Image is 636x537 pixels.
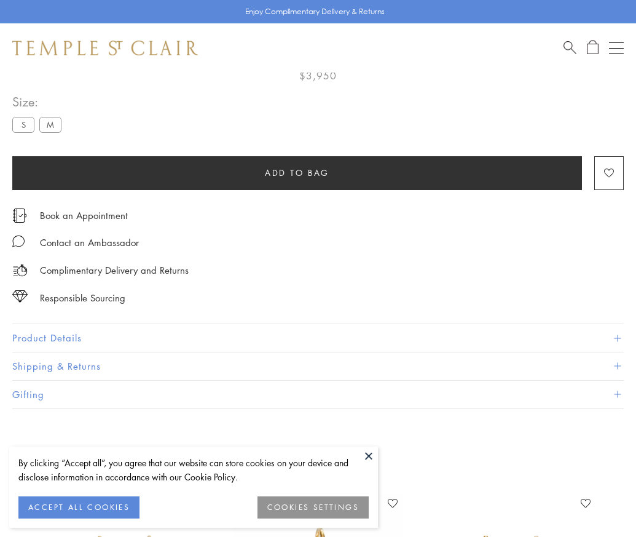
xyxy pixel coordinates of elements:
button: Gifting [12,381,624,408]
img: icon_delivery.svg [12,263,28,278]
p: Complimentary Delivery and Returns [40,263,189,278]
p: Enjoy Complimentary Delivery & Returns [245,6,385,18]
a: Open Shopping Bag [587,40,599,55]
div: Responsible Sourcing [40,290,125,306]
span: Add to bag [265,166,329,180]
img: icon_appointment.svg [12,209,27,223]
div: Contact an Ambassador [40,235,139,250]
span: $3,950 [299,68,337,84]
img: MessageIcon-01_2.svg [12,235,25,247]
label: M [39,117,61,132]
label: S [12,117,34,132]
a: Search [563,40,576,55]
button: Product Details [12,324,624,352]
button: ACCEPT ALL COOKIES [18,496,139,519]
button: COOKIES SETTINGS [257,496,369,519]
button: Shipping & Returns [12,352,624,380]
button: Open navigation [609,41,624,55]
a: Book an Appointment [40,209,128,222]
div: By clicking “Accept all”, you agree that our website can store cookies on your device and disclos... [18,456,369,484]
button: Add to bag [12,156,582,190]
span: Size: [12,92,66,112]
img: icon_sourcing.svg [12,290,28,303]
img: Temple St. Clair [12,41,198,55]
